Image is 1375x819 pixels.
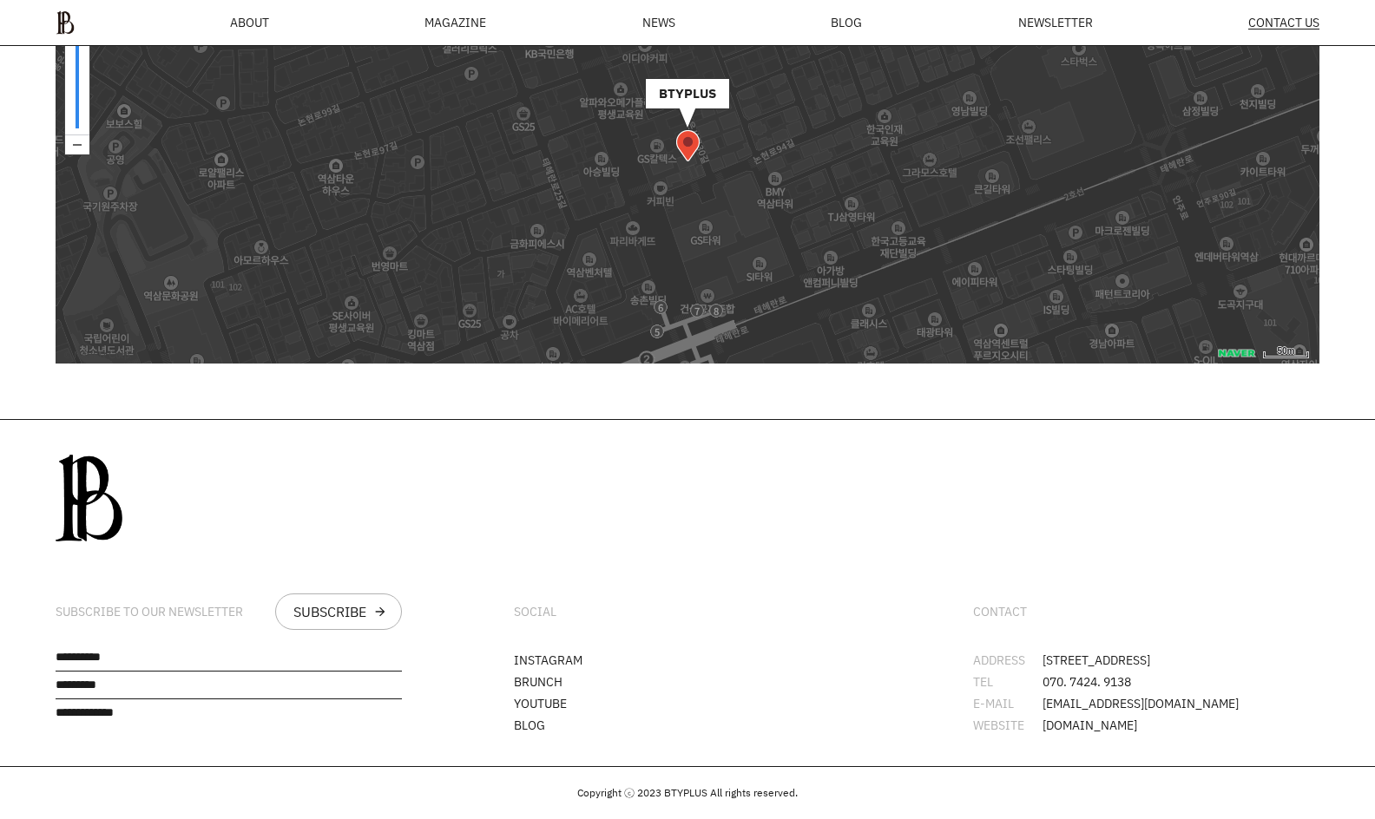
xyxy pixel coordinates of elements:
div: SUBSCRIBE TO OUR NEWSLETTER [56,605,243,619]
span: 070. 7424. 9138 [1043,676,1131,688]
div: SOCIAL [514,605,556,619]
li: [STREET_ADDRESS] [973,654,1319,666]
div: ADDRESS [973,654,1043,666]
p: BTYPLUS [659,83,716,104]
a: NEWSLETTER [1018,16,1093,29]
span: CONTACT US [1248,16,1319,29]
a: NEWS [642,16,675,29]
img: NAVER [1218,349,1257,357]
div: MAGAZINE [424,16,486,29]
img: 0afca24db3087.png [56,455,122,541]
div: TEL [973,676,1043,688]
div: BTYPLUS [676,130,700,161]
img: 지도 축소 [65,135,89,154]
a: BLOG [831,16,862,29]
div: WEBSITE [973,719,1043,731]
a: BLOG [514,717,545,733]
a: YOUTUBE [514,695,567,711]
div: E-MAIL [973,698,1043,710]
div: CONTACT [973,605,1027,619]
span: 50m [1263,346,1309,356]
a: CONTACT US [1248,16,1319,29]
img: ba379d5522eb3.png [56,10,75,35]
div: arrow_forward [373,605,387,619]
span: [DOMAIN_NAME] [1043,719,1137,731]
a: ABOUT [230,16,269,29]
span: [EMAIL_ADDRESS][DOMAIN_NAME] [1043,698,1239,710]
a: INSTAGRAM [514,652,582,668]
a: BRUNCH [514,673,562,690]
div: SUBSCRIBE [293,605,366,619]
